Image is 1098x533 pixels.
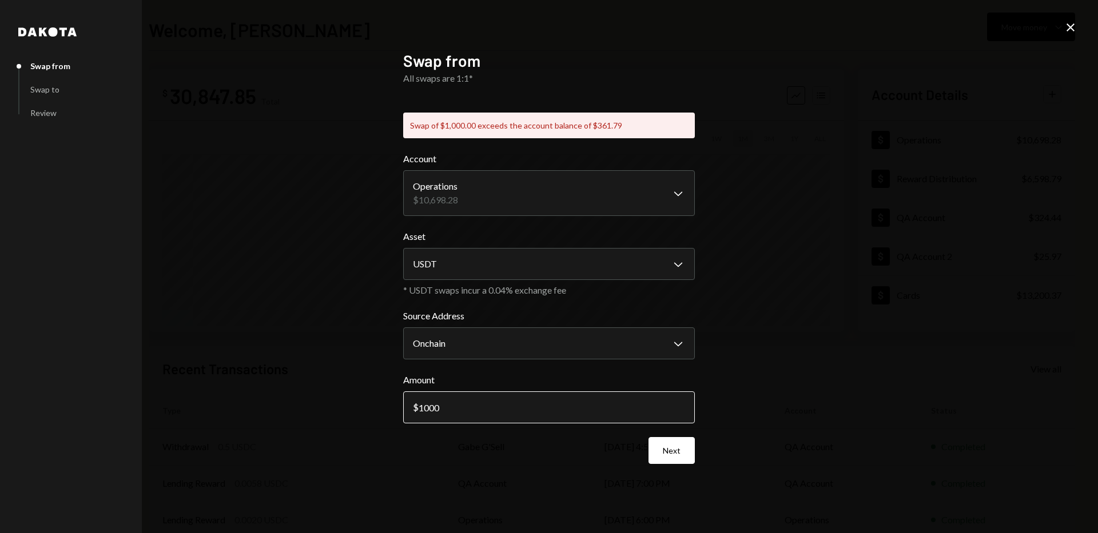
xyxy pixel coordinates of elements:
label: Amount [403,373,695,387]
div: Swap of $1,000.00 exceeds the account balance of $361.79 [403,113,695,138]
h2: Swap from [403,50,695,72]
button: Next [649,437,695,464]
label: Asset [403,230,695,243]
div: * USDT swaps incur a 0.04% exchange fee [403,284,695,295]
label: Account [403,152,695,166]
input: 0.00 [403,391,695,423]
button: Source Address [403,327,695,359]
div: Swap to [30,85,59,94]
button: Asset [403,248,695,280]
div: Swap from [30,61,70,71]
button: Account [403,170,695,216]
div: $ [413,402,419,412]
div: All swaps are 1:1* [403,71,695,85]
label: Source Address [403,309,695,323]
div: Review [30,108,57,118]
